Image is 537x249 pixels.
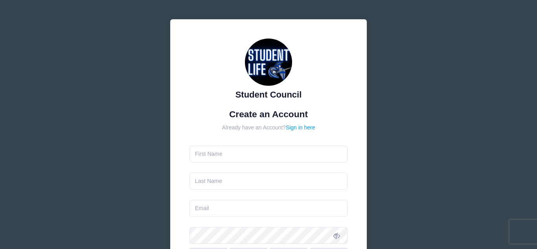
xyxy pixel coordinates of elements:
a: Sign in here [286,124,315,131]
img: Student Council [245,39,292,86]
div: Already have an Account? [189,124,348,132]
input: Last Name [189,173,348,190]
input: Email [189,200,348,217]
div: Student Council [189,88,348,101]
input: First Name [189,146,348,162]
h1: Create an Account [189,109,348,120]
